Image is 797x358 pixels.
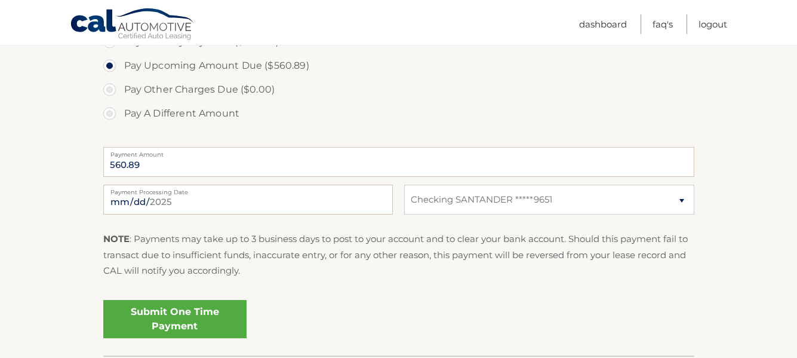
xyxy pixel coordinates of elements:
[103,300,247,338] a: Submit One Time Payment
[103,147,694,177] input: Payment Amount
[103,147,694,157] label: Payment Amount
[579,14,627,34] a: Dashboard
[653,14,673,34] a: FAQ's
[103,185,393,215] input: Payment Date
[103,78,694,102] label: Pay Other Charges Due ($0.00)
[103,233,130,244] strong: NOTE
[70,8,195,42] a: Cal Automotive
[103,231,694,279] p: : Payments may take up to 3 business days to post to your account and to clear your bank account....
[103,102,694,126] label: Pay A Different Amount
[698,14,727,34] a: Logout
[103,54,694,78] label: Pay Upcoming Amount Due ($560.89)
[103,185,393,194] label: Payment Processing Date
